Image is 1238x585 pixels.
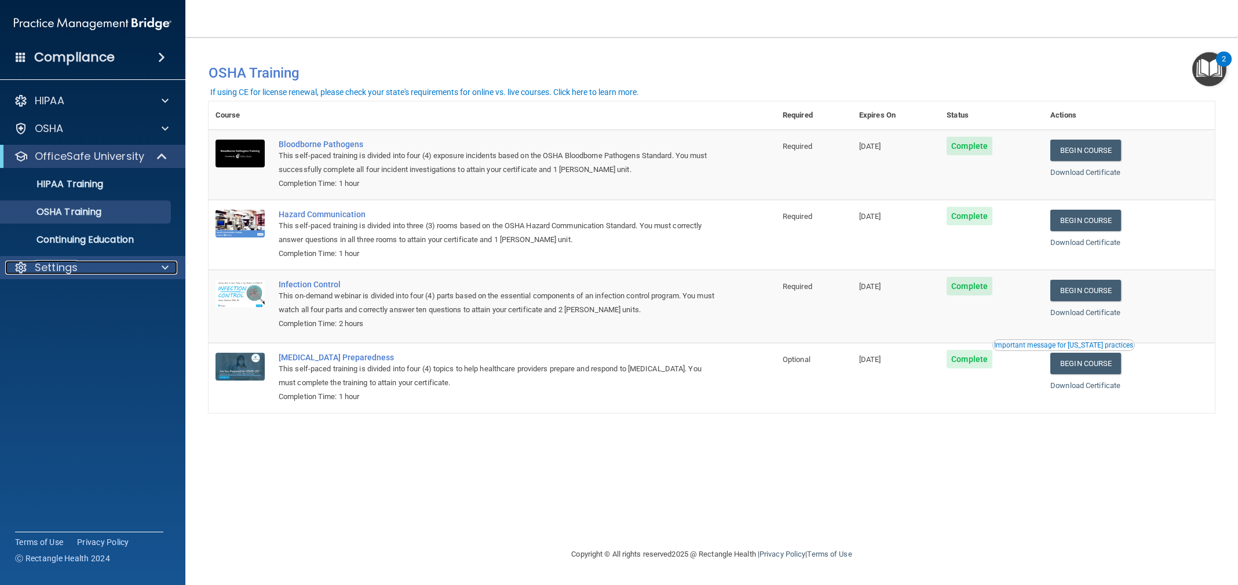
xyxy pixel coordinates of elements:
[783,355,810,364] span: Optional
[35,149,144,163] p: OfficeSafe University
[279,317,718,331] div: Completion Time: 2 hours
[947,137,992,155] span: Complete
[8,234,166,246] p: Continuing Education
[8,178,103,190] p: HIPAA Training
[279,390,718,404] div: Completion Time: 1 hour
[15,536,63,548] a: Terms of Use
[279,219,718,247] div: This self-paced training is divided into three (3) rooms based on the OSHA Hazard Communication S...
[992,339,1135,351] button: Read this if you are a dental practitioner in the state of CA
[77,536,129,548] a: Privacy Policy
[1180,505,1224,549] iframe: Drift Widget Chat Controller
[859,355,881,364] span: [DATE]
[14,122,169,136] a: OSHA
[209,65,1215,81] h4: OSHA Training
[14,12,171,35] img: PMB logo
[14,261,169,275] a: Settings
[35,94,64,108] p: HIPAA
[994,342,1133,349] div: Important message for [US_STATE] practices
[279,353,718,362] a: [MEDICAL_DATA] Preparedness
[783,142,812,151] span: Required
[759,550,805,558] a: Privacy Policy
[776,101,852,130] th: Required
[940,101,1043,130] th: Status
[8,206,101,218] p: OSHA Training
[279,289,718,317] div: This on-demand webinar is divided into four (4) parts based on the essential components of an inf...
[1043,101,1215,130] th: Actions
[210,88,639,96] div: If using CE for license renewal, please check your state's requirements for online vs. live cours...
[1050,353,1121,374] a: Begin Course
[859,142,881,151] span: [DATE]
[209,86,641,98] button: If using CE for license renewal, please check your state's requirements for online vs. live cours...
[1050,238,1120,247] a: Download Certificate
[1050,280,1121,301] a: Begin Course
[279,149,718,177] div: This self-paced training is divided into four (4) exposure incidents based on the OSHA Bloodborne...
[35,122,64,136] p: OSHA
[14,94,169,108] a: HIPAA
[1050,308,1120,317] a: Download Certificate
[35,261,78,275] p: Settings
[279,280,718,289] a: Infection Control
[947,207,992,225] span: Complete
[279,362,718,390] div: This self-paced training is divided into four (4) topics to help healthcare providers prepare and...
[501,536,923,573] div: Copyright © All rights reserved 2025 @ Rectangle Health | |
[34,49,115,65] h4: Compliance
[852,101,940,130] th: Expires On
[14,149,168,163] a: OfficeSafe University
[859,282,881,291] span: [DATE]
[279,177,718,191] div: Completion Time: 1 hour
[1050,140,1121,161] a: Begin Course
[947,277,992,295] span: Complete
[1222,59,1226,74] div: 2
[783,212,812,221] span: Required
[807,550,852,558] a: Terms of Use
[279,140,718,149] a: Bloodborne Pathogens
[279,210,718,219] a: Hazard Communication
[859,212,881,221] span: [DATE]
[15,553,110,564] span: Ⓒ Rectangle Health 2024
[947,350,992,368] span: Complete
[279,247,718,261] div: Completion Time: 1 hour
[1050,381,1120,390] a: Download Certificate
[783,282,812,291] span: Required
[1050,168,1120,177] a: Download Certificate
[1050,210,1121,231] a: Begin Course
[209,101,272,130] th: Course
[1192,52,1226,86] button: Open Resource Center, 2 new notifications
